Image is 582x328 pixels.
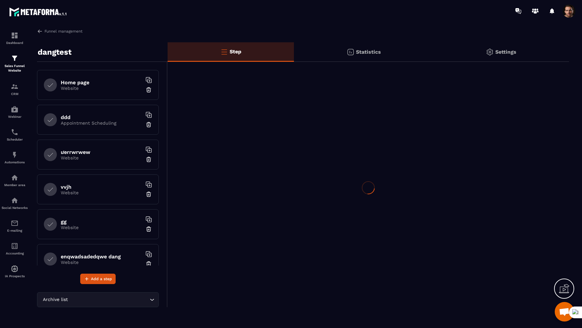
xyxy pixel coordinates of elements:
[11,128,19,136] img: scheduler
[9,6,68,18] img: logo
[38,46,71,59] p: dangtest
[2,101,28,123] a: automationsautomationsWebinar
[145,261,152,267] img: trash
[11,105,19,113] img: automations
[2,138,28,141] p: Scheduler
[61,260,142,265] p: Website
[11,151,19,159] img: automations
[2,229,28,232] p: E-mailing
[61,79,142,86] h6: Home page
[61,114,142,120] h6: ddd
[11,83,19,90] img: formation
[61,184,142,190] h6: vvjh
[11,32,19,39] img: formation
[41,296,69,303] span: Archive list
[2,183,28,187] p: Member area
[2,115,28,118] p: Webinar
[91,276,112,282] span: Add a step
[61,253,142,260] h6: enqwadsadedqwe dang
[11,219,19,227] img: email
[347,48,354,56] img: stats.20deebd0.svg
[220,48,228,56] img: bars-o.4a397970.svg
[2,146,28,169] a: automationsautomationsAutomations
[145,156,152,163] img: trash
[11,242,19,250] img: accountant
[2,274,28,278] p: IA Prospects
[11,197,19,204] img: social-network
[2,49,28,78] a: formationformationSales Funnel Website
[2,64,28,73] p: Sales Funnel Website
[145,191,152,198] img: trash
[2,214,28,237] a: emailemailE-mailing
[230,48,241,55] p: Step
[2,192,28,214] a: social-networksocial-networkSocial Networks
[61,86,142,91] p: Website
[2,206,28,210] p: Social Networks
[145,87,152,93] img: trash
[61,155,142,160] p: Website
[2,169,28,192] a: automationsautomationsMember area
[11,265,19,273] img: automations
[145,121,152,128] img: trash
[37,28,82,34] a: Funnel management
[61,120,142,126] p: Appointment Scheduling
[80,274,116,284] button: Add a step
[37,28,43,34] img: arrow
[145,226,152,232] img: trash
[61,225,142,230] p: Website
[61,149,142,155] h6: ưerrwrwew
[2,237,28,260] a: accountantaccountantAccounting
[356,49,381,55] p: Statistics
[11,174,19,182] img: automations
[486,48,494,56] img: setting-gr.5f69749f.svg
[2,92,28,96] p: CRM
[61,219,142,225] h6: gg
[37,292,159,307] div: Search for option
[11,54,19,62] img: formation
[555,302,574,321] a: Mở cuộc trò chuyện
[2,78,28,101] a: formationformationCRM
[2,41,28,45] p: Dashboard
[2,27,28,49] a: formationformationDashboard
[61,190,142,195] p: Website
[2,160,28,164] p: Automations
[2,123,28,146] a: schedulerschedulerScheduler
[495,49,516,55] p: Settings
[69,296,148,303] input: Search for option
[2,252,28,255] p: Accounting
